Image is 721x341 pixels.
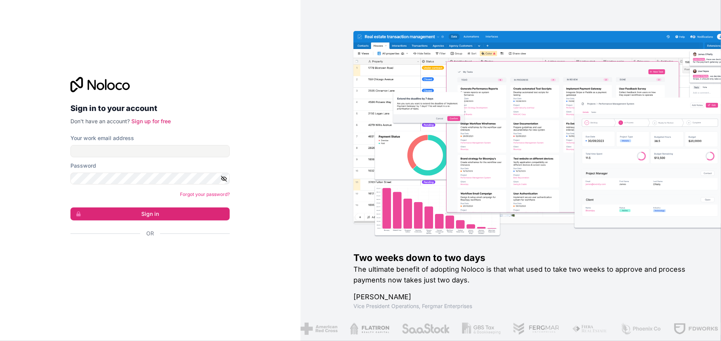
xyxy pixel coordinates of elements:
span: Or [146,230,154,237]
h2: The ultimate benefit of adopting Noloco is that what used to take two weeks to approve and proces... [353,264,696,286]
label: Password [70,162,96,170]
h2: Sign in to your account [70,101,230,115]
a: Sign up for free [131,118,171,124]
h1: Two weeks down to two days [353,252,696,264]
input: Password [70,173,230,185]
h1: Vice President Operations , Fergmar Enterprises [353,302,696,310]
input: Email address [70,145,230,157]
h1: [PERSON_NAME] [353,292,696,302]
a: Forgot your password? [180,191,230,197]
img: /assets/saastock-C6Zbiodz.png [394,323,442,335]
img: /assets/fiera-fwj2N5v4.png [564,323,600,335]
iframe: Sign in with Google Button [67,246,227,263]
img: /assets/gbstax-C-GtDUiK.png [454,323,493,335]
img: /assets/phoenix-BREaitsQ.png [612,323,654,335]
button: Sign in [70,207,230,220]
label: Your work email address [70,134,134,142]
img: /assets/fergmar-CudnrXN5.png [505,323,552,335]
span: Don't have an account? [70,118,130,124]
img: /assets/flatiron-C8eUkumj.png [342,323,381,335]
img: /assets/fdworks-Bi04fVtw.png [666,323,711,335]
img: /assets/american-red-cross-BAupjrZR.png [293,323,330,335]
